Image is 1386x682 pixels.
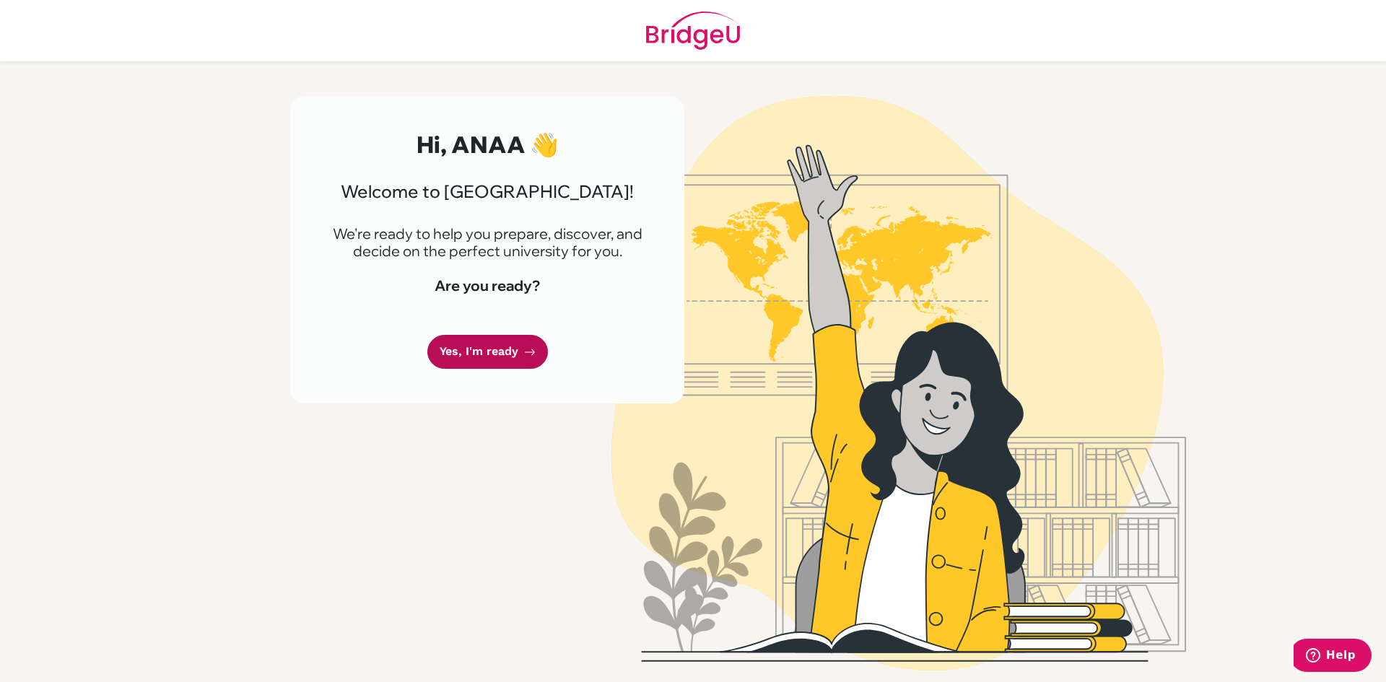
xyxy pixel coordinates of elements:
p: We're ready to help you prepare, discover, and decide on the perfect university for you. [325,225,650,260]
h3: Welcome to [GEOGRAPHIC_DATA]! [325,181,650,202]
img: Welcome to Bridge U [487,96,1310,670]
h2: Hi, ANAA 👋 [325,131,650,158]
iframe: Opens a widget where you can find more information [1294,639,1372,675]
h4: Are you ready? [325,277,650,294]
a: Yes, I'm ready [427,335,548,369]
